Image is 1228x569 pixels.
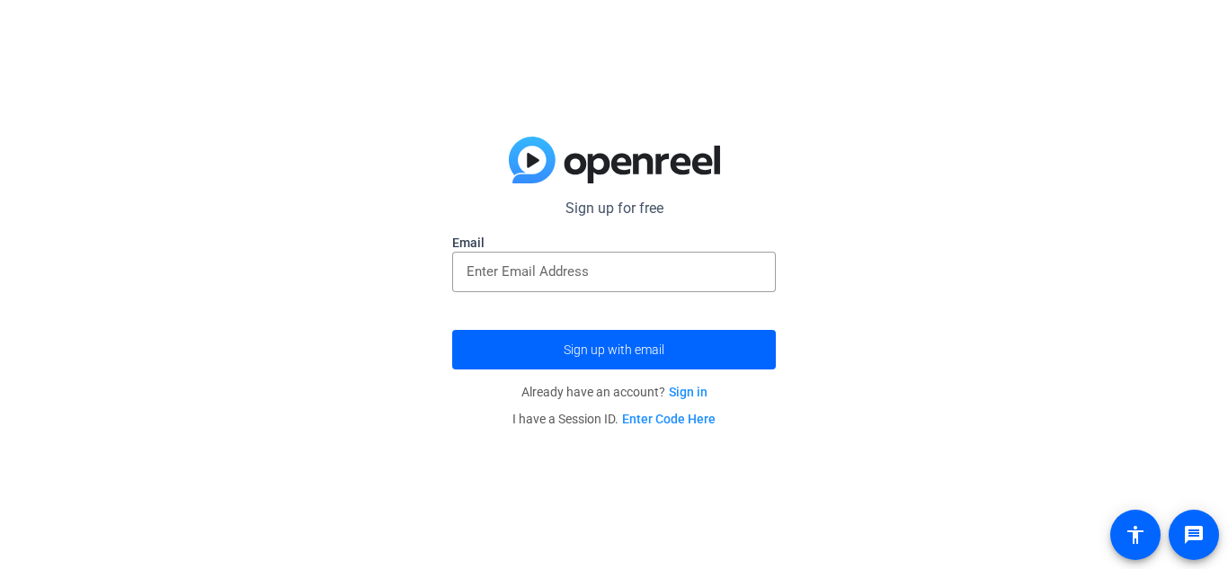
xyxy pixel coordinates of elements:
button: Sign up with email [452,330,776,369]
span: Already have an account? [521,385,707,399]
input: Enter Email Address [467,261,761,282]
a: Sign in [669,385,707,399]
label: Email [452,234,776,252]
a: Enter Code Here [622,412,716,426]
img: blue-gradient.svg [509,137,720,183]
mat-icon: message [1183,524,1205,546]
p: Sign up for free [452,198,776,219]
mat-icon: accessibility [1125,524,1146,546]
span: I have a Session ID. [512,412,716,426]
